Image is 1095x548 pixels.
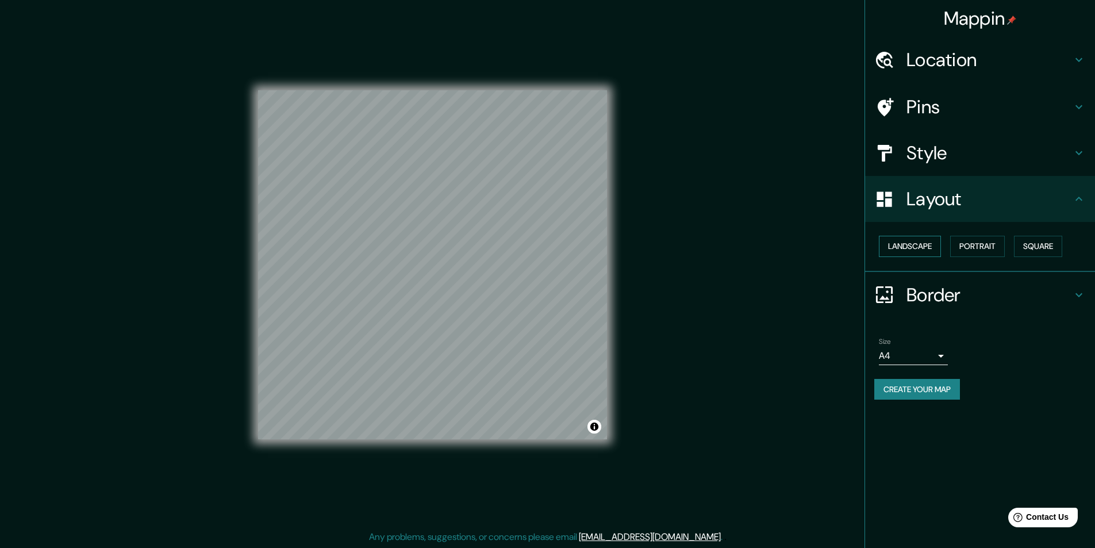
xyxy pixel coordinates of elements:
iframe: Help widget launcher [993,503,1082,535]
div: Location [865,37,1095,83]
div: Pins [865,84,1095,130]
img: pin-icon.png [1007,16,1016,25]
canvas: Map [258,90,607,439]
h4: Style [906,141,1072,164]
h4: Pins [906,95,1072,118]
p: Any problems, suggestions, or concerns please email . [369,530,723,544]
h4: Layout [906,187,1072,210]
button: Square [1014,236,1062,257]
div: Layout [865,176,1095,222]
div: . [723,530,724,544]
h4: Border [906,283,1072,306]
div: Border [865,272,1095,318]
div: . [724,530,727,544]
button: Toggle attribution [587,420,601,434]
h4: Location [906,48,1072,71]
div: A4 [879,347,948,365]
a: [EMAIL_ADDRESS][DOMAIN_NAME] [579,531,721,543]
button: Create your map [874,379,960,400]
button: Portrait [950,236,1005,257]
h4: Mappin [944,7,1017,30]
div: Style [865,130,1095,176]
label: Size [879,336,891,346]
button: Landscape [879,236,941,257]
